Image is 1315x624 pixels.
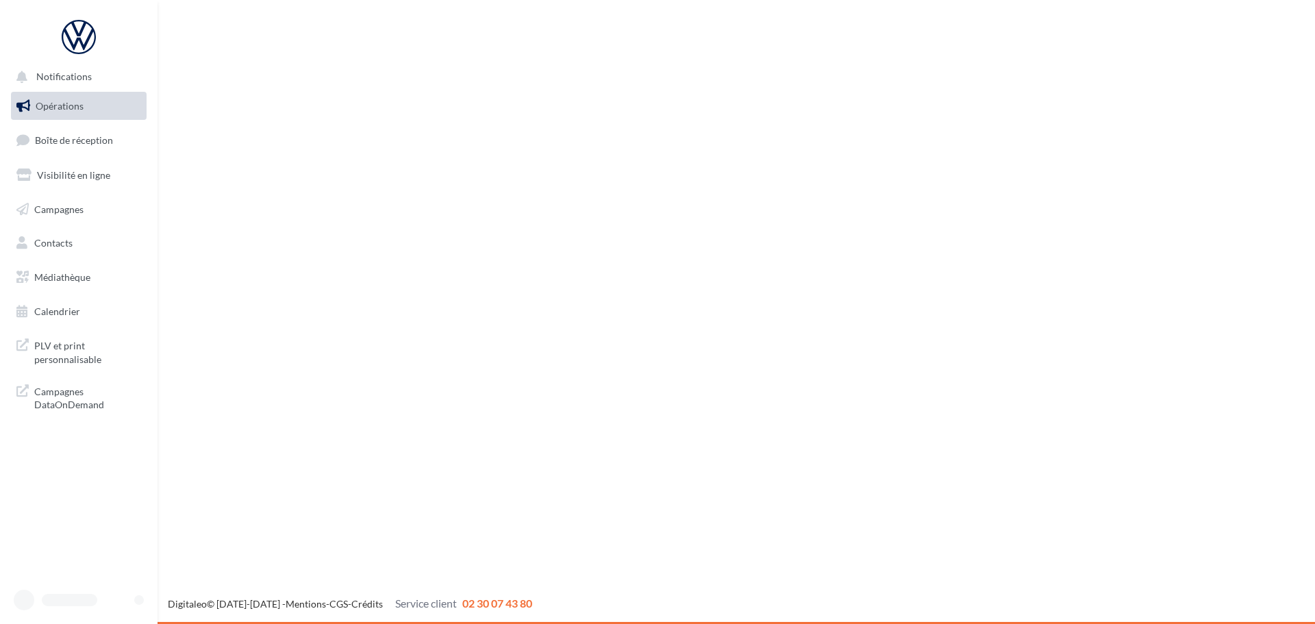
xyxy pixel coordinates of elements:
[34,382,141,412] span: Campagnes DataOnDemand
[8,195,149,224] a: Campagnes
[286,598,326,610] a: Mentions
[395,597,457,610] span: Service client
[462,597,532,610] span: 02 30 07 43 80
[36,100,84,112] span: Opérations
[34,305,80,317] span: Calendrier
[8,229,149,258] a: Contacts
[35,134,113,146] span: Boîte de réception
[329,598,348,610] a: CGS
[34,237,73,249] span: Contacts
[8,125,149,155] a: Boîte de réception
[37,169,110,181] span: Visibilité en ligne
[8,331,149,371] a: PLV et print personnalisable
[34,336,141,366] span: PLV et print personnalisable
[8,377,149,417] a: Campagnes DataOnDemand
[8,92,149,121] a: Opérations
[34,271,90,283] span: Médiathèque
[36,71,92,83] span: Notifications
[34,203,84,214] span: Campagnes
[351,598,383,610] a: Crédits
[168,598,207,610] a: Digitaleo
[8,161,149,190] a: Visibilité en ligne
[8,297,149,326] a: Calendrier
[168,598,532,610] span: © [DATE]-[DATE] - - -
[8,263,149,292] a: Médiathèque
